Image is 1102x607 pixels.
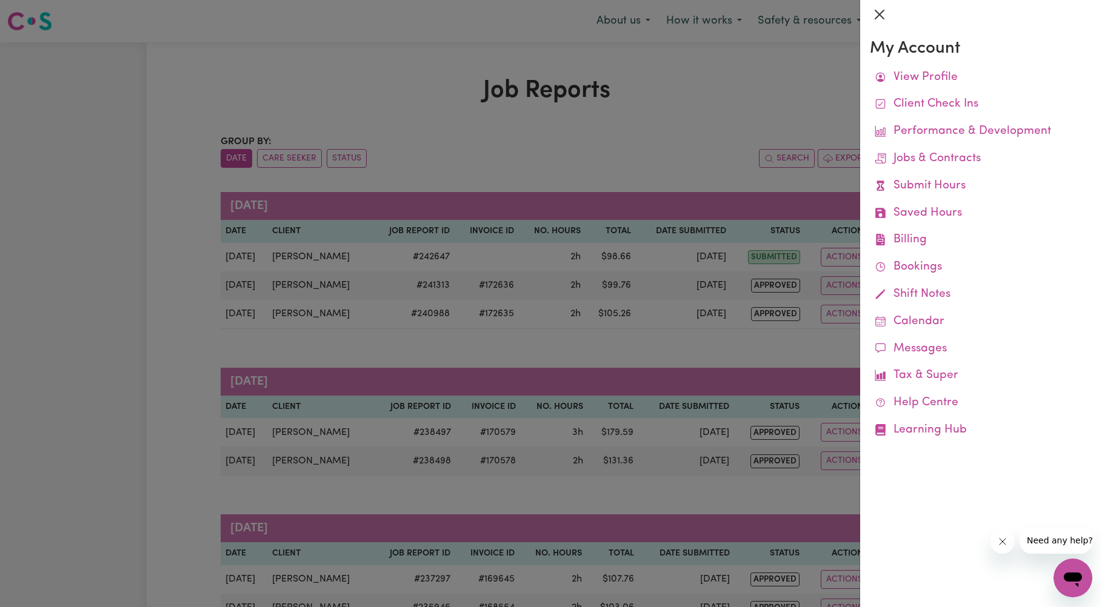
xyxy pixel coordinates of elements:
[870,336,1092,363] a: Messages
[870,173,1092,200] a: Submit Hours
[870,145,1092,173] a: Jobs & Contracts
[1054,559,1092,597] iframe: Button to launch messaging window
[870,39,1092,59] h3: My Account
[870,417,1092,444] a: Learning Hub
[870,362,1092,390] a: Tax & Super
[870,308,1092,336] a: Calendar
[7,8,73,18] span: Need any help?
[870,281,1092,308] a: Shift Notes
[1020,527,1092,554] iframe: Message from company
[870,5,889,24] button: Close
[870,254,1092,281] a: Bookings
[870,390,1092,417] a: Help Centre
[870,227,1092,254] a: Billing
[870,118,1092,145] a: Performance & Development
[870,64,1092,91] a: View Profile
[870,200,1092,227] a: Saved Hours
[870,91,1092,118] a: Client Check Ins
[990,529,1015,554] iframe: Close message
